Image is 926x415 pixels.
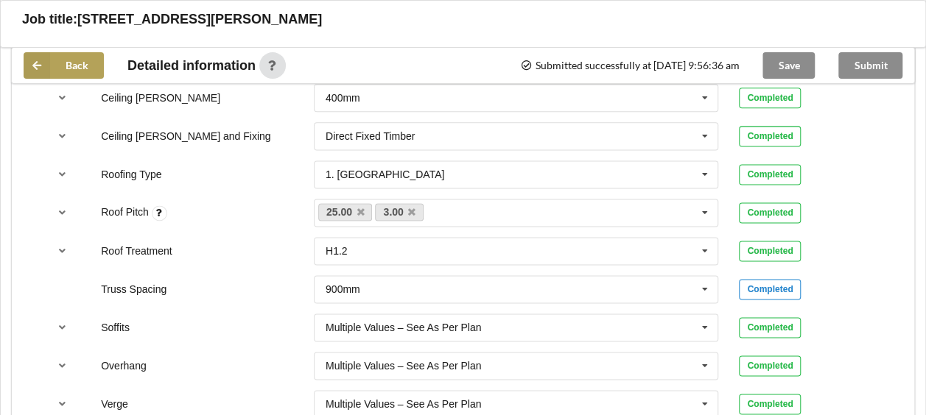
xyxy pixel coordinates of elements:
label: Soffits [101,322,130,333]
div: Completed [739,202,801,223]
button: reference-toggle [48,238,77,264]
h3: [STREET_ADDRESS][PERSON_NAME] [77,11,322,28]
label: Overhang [101,360,146,372]
div: Direct Fixed Timber [326,131,415,141]
div: Completed [739,355,801,376]
div: Completed [739,164,801,185]
div: Completed [739,88,801,108]
label: Truss Spacing [101,283,166,295]
div: Completed [739,241,801,261]
span: Detailed information [127,59,256,72]
label: Roof Pitch [101,206,151,218]
div: 400mm [326,93,360,103]
button: reference-toggle [48,161,77,188]
div: H1.2 [326,246,348,256]
button: reference-toggle [48,199,77,226]
div: Completed [739,394,801,414]
div: Completed [739,279,801,299]
div: 900mm [326,284,360,294]
label: Ceiling [PERSON_NAME] [101,92,220,104]
div: Multiple Values – See As Per Plan [326,399,481,409]
label: Ceiling [PERSON_NAME] and Fixing [101,130,270,142]
div: Multiple Values – See As Per Plan [326,322,481,333]
button: reference-toggle [48,314,77,341]
div: 1. [GEOGRAPHIC_DATA] [326,169,444,180]
div: Completed [739,126,801,146]
button: reference-toggle [48,123,77,149]
button: reference-toggle [48,352,77,379]
div: Multiple Values – See As Per Plan [326,361,481,371]
h3: Job title: [22,11,77,28]
label: Roof Treatment [101,245,172,257]
button: Back [24,52,104,79]
label: Roofing Type [101,169,161,180]
span: Submitted successfully at [DATE] 9:56:36 am [520,60,739,71]
button: reference-toggle [48,85,77,111]
a: 25.00 [318,203,373,221]
div: Completed [739,317,801,338]
a: 3.00 [375,203,424,221]
label: Verge [101,398,128,410]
